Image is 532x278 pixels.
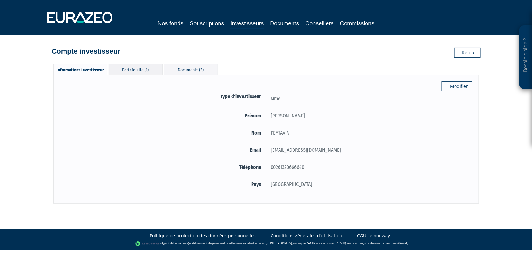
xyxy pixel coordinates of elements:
[266,180,472,188] div: [GEOGRAPHIC_DATA]
[266,146,472,154] div: [EMAIL_ADDRESS][DOMAIN_NAME]
[442,81,472,91] a: Modifier
[522,29,529,86] p: Besoin d'aide ?
[164,64,218,75] div: Documents (3)
[60,163,266,171] label: Téléphone
[340,19,374,28] a: Commissions
[357,233,390,239] a: CGU Lemonway
[266,163,472,171] div: 00261320666640
[230,19,264,29] a: Investisseurs
[266,129,472,137] div: PEYTAVIN
[60,92,266,100] label: Type d'investisseur
[53,64,107,75] div: Informations investisseur
[150,233,256,239] a: Politique de protection des données personnelles
[173,242,188,246] a: Lemonway
[6,241,526,247] div: - Agent de (établissement de paiement dont le siège social est situé au [STREET_ADDRESS], agréé p...
[270,19,299,28] a: Documents
[135,241,160,247] img: logo-lemonway.png
[454,48,481,58] a: Retour
[266,112,472,120] div: [PERSON_NAME]
[271,233,342,239] a: Conditions générales d'utilisation
[266,95,472,103] div: Mme
[60,129,266,137] label: Nom
[109,64,163,75] div: Portefeuille (1)
[60,180,266,188] label: Pays
[60,146,266,154] label: Email
[306,19,334,28] a: Conseillers
[52,48,120,55] h4: Compte investisseur
[158,19,183,28] a: Nos fonds
[359,242,409,246] a: Registre des agents financiers (Regafi)
[47,12,112,23] img: 1732889491-logotype_eurazeo_blanc_rvb.png
[60,112,266,120] label: Prénom
[190,19,224,28] a: Souscriptions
